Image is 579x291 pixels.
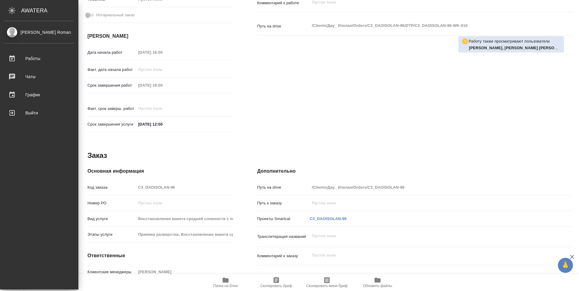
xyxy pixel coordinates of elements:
span: Обновить файлы [363,284,392,288]
div: Выйти [5,108,74,117]
input: Пустое поле [136,230,233,239]
span: Папка на Drive [213,284,238,288]
input: Пустое поле [136,267,233,276]
textarea: /Clients/Дау_ Изолан/Orders/C3_DAOISOLAN-96/DTP/C3_DAOISOLAN-96-WK-010 [310,21,546,31]
p: Клиентские менеджеры [87,269,136,275]
button: 🙏 [558,258,573,273]
p: Вид услуги [87,216,136,222]
input: Пустое поле [136,183,233,192]
p: Факт. дата начала работ [87,67,136,73]
input: Пустое поле [310,199,546,207]
p: Номер РО [87,200,136,206]
div: Чаты [5,72,74,81]
div: Работы [5,54,74,63]
h4: Основная информация [87,168,233,175]
p: Проекты Smartcat [257,216,310,222]
div: [PERSON_NAME] Roman [5,29,74,36]
a: Работы [2,51,77,66]
div: AWATERA [21,5,78,17]
h2: Заказ [87,151,107,160]
input: Пустое поле [136,199,233,207]
p: Факт. срок заверш. работ [87,106,136,112]
p: Путь к заказу [257,200,310,206]
p: Дата начала работ [87,50,136,56]
p: Транслитерация названий [257,234,310,240]
button: Скопировать мини-бриф [302,274,352,291]
input: Пустое поле [136,48,189,57]
span: Скопировать мини-бриф [306,284,347,288]
input: Пустое поле [136,65,189,74]
span: Нотариальный заказ [96,12,134,18]
a: Чаты [2,69,77,84]
button: Скопировать бриф [251,274,302,291]
a: C3_DAOISOLAN-96 [310,216,346,221]
button: Обновить файлы [352,274,403,291]
b: [PERSON_NAME], [PERSON_NAME] [PERSON_NAME] [469,46,572,50]
p: Путь на drive [257,23,310,29]
p: Срок завершения услуги [87,121,136,127]
p: Код заказа [87,184,136,190]
button: Папка на Drive [200,274,251,291]
p: Путь на drive [257,184,310,190]
input: Пустое поле [136,104,189,113]
h4: [PERSON_NAME] [87,33,233,40]
p: Срок завершения работ [87,82,136,88]
p: Панькина Анна, Риянова Анна [469,45,561,51]
input: Пустое поле [136,81,189,90]
input: Пустое поле [136,214,233,223]
h4: Ответственные [87,252,233,259]
span: Скопировать бриф [260,284,292,288]
input: Пустое поле [310,183,546,192]
span: 🙏 [560,259,571,272]
div: График [5,90,74,99]
p: Работу также просматривают пользователи [469,38,550,44]
input: ✎ Введи что-нибудь [136,120,189,129]
a: Выйти [2,105,77,120]
p: Комментарий к заказу [257,253,310,259]
a: График [2,87,77,102]
h4: Дополнительно [257,168,572,175]
p: Этапы услуги [87,232,136,238]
